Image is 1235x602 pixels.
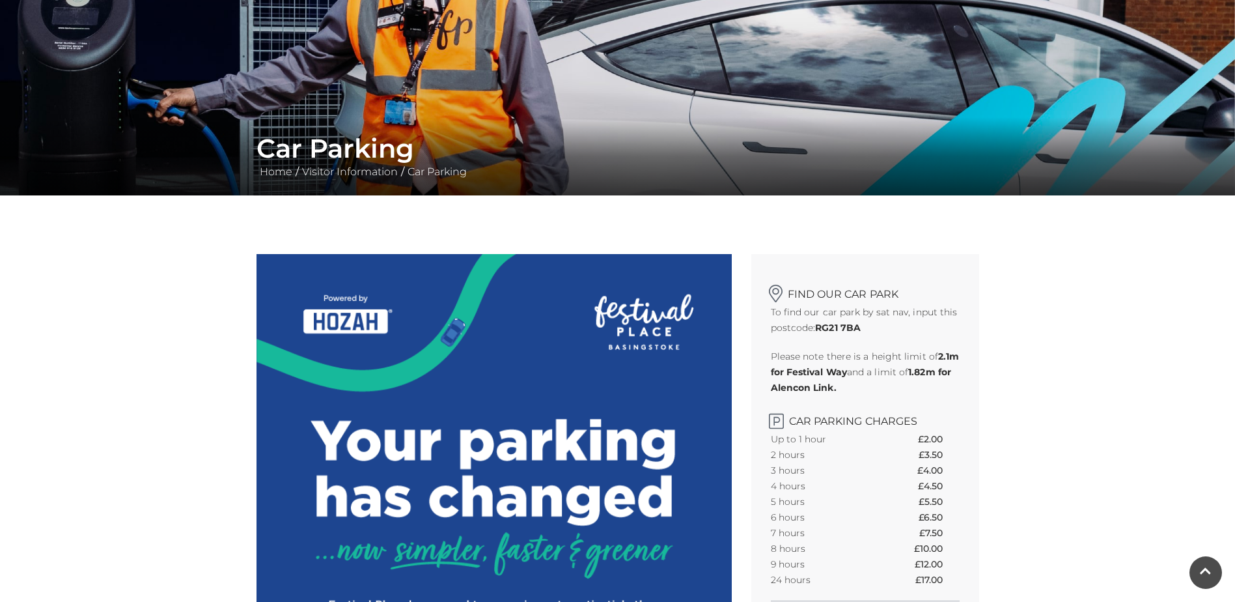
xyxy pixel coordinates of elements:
th: 5 hours [771,494,875,509]
th: £12.00 [915,556,960,572]
h2: Car Parking Charges [771,408,960,427]
th: 7 hours [771,525,875,541]
th: £5.50 [919,494,959,509]
th: £10.00 [914,541,960,556]
th: £4.50 [918,478,959,494]
th: £7.50 [919,525,959,541]
th: 8 hours [771,541,875,556]
th: £6.50 [919,509,959,525]
a: Visitor Information [299,165,401,178]
th: £17.00 [915,572,960,588]
th: 2 hours [771,447,875,463]
a: Home [257,165,296,178]
th: 6 hours [771,509,875,525]
th: £3.50 [919,447,959,463]
th: 4 hours [771,478,875,494]
p: To find our car park by sat nav, input this postcode: [771,304,960,336]
h2: Find our car park [771,280,960,300]
h1: Car Parking [257,133,979,164]
th: 24 hours [771,572,875,588]
th: £4.00 [917,463,959,478]
p: Please note there is a height limit of and a limit of [771,349,960,395]
div: / / [247,133,989,180]
a: Car Parking [404,165,470,178]
th: 9 hours [771,556,875,572]
th: 3 hours [771,463,875,478]
strong: RG21 7BA [815,322,861,334]
th: Up to 1 hour [771,431,875,447]
th: £2.00 [918,431,959,447]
